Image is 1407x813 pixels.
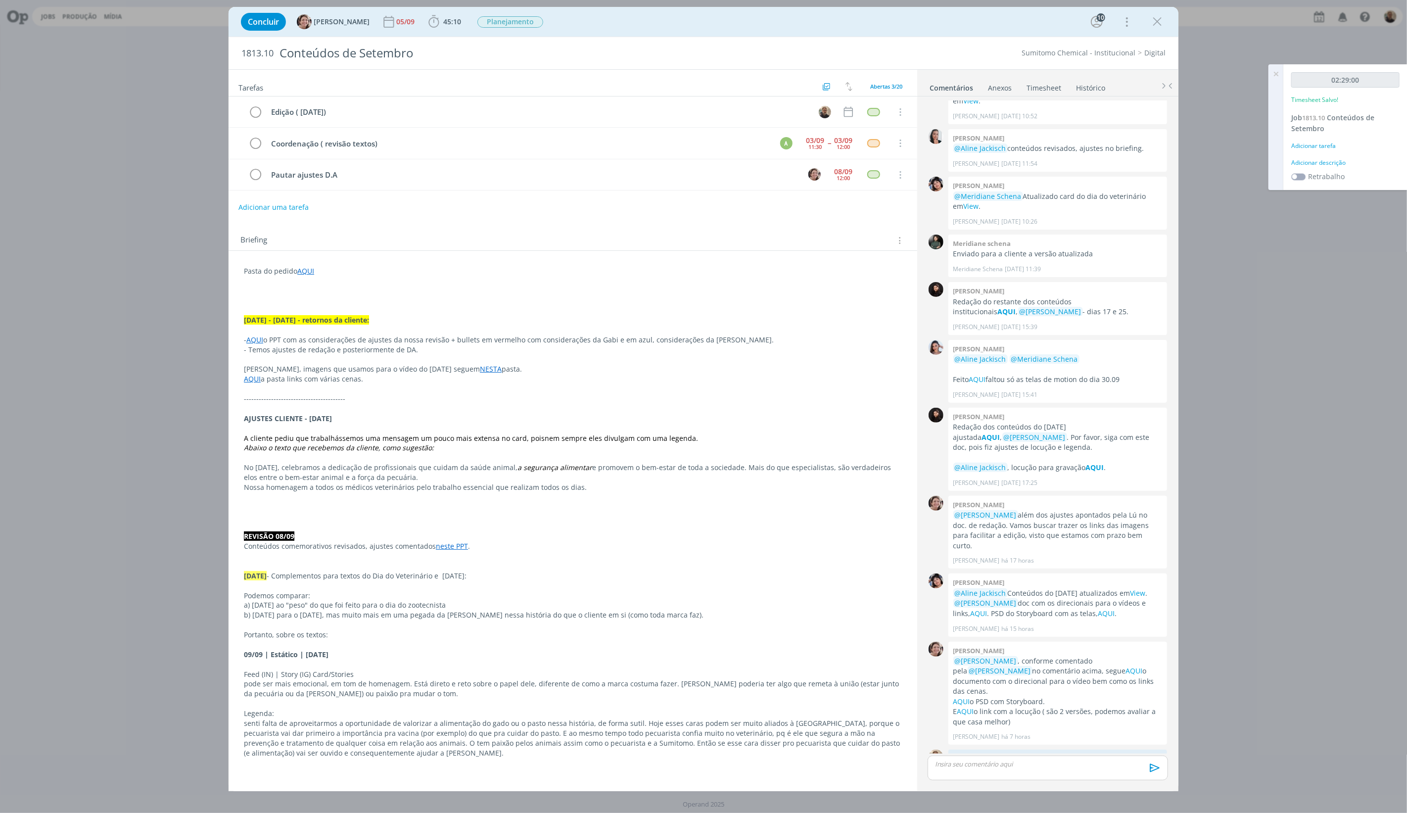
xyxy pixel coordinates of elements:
[953,578,1005,587] b: [PERSON_NAME]
[955,191,1022,201] span: @Meridiane Schena
[953,624,1000,633] p: [PERSON_NAME]
[957,707,974,716] a: AQUI
[1076,79,1106,93] a: Histórico
[238,198,309,216] button: Adicionar uma tarefa
[244,315,369,325] strong: [DATE] - [DATE] - retornos da cliente:
[244,374,902,384] p: a pasta links com várias cenas.
[929,642,943,657] img: A
[267,138,771,150] div: Coordenação ( revisão textos)
[1002,624,1034,633] span: há 15 horas
[808,168,821,181] img: A
[953,239,1011,248] b: Meridiane schena
[244,541,902,551] p: Conteúdos comemorativos revisados, ajustes comentados .
[1089,14,1105,30] button: 10
[964,201,979,211] a: View
[953,181,1005,190] b: [PERSON_NAME]
[517,463,592,472] em: a segurança alimentar
[1144,48,1166,57] a: Digital
[244,709,902,718] p: Legenda:
[953,287,1005,295] b: [PERSON_NAME]
[1308,171,1345,182] label: Retrabalho
[229,7,1178,791] div: dialog
[953,191,1162,212] p: Atualizado card do dia do veterinário em .
[244,630,902,640] p: Portanto, sobre os textos:
[953,217,1000,226] p: [PERSON_NAME]
[998,307,1016,316] a: AQUI
[955,463,1006,472] span: @Aline Jackisch
[929,408,943,423] img: L
[244,433,545,443] span: A cliente pediu que trabalhássemos uma mensagem um pouco mais extensa no card, pois
[953,249,1162,259] p: Enviado para a cliente a versão atualizada
[953,412,1005,421] b: [PERSON_NAME]
[244,610,902,620] p: b) [DATE] para o [DATE], mas muito mais em uma pegada da [PERSON_NAME] nessa história do que o cl...
[244,482,902,492] p: Nossa homenagem a todos os médicos veterinários pelo trabalho essencial que realizam todos os dias.
[1086,463,1104,472] a: AQUI
[1098,609,1115,618] a: AQUI
[953,598,1162,619] p: doc com os direcionais para o vídeos e links, . PSD do Storyboard com as telas, .
[870,83,902,90] span: Abertas 3/20
[953,732,1000,741] p: [PERSON_NAME]
[929,79,974,93] a: Comentários
[314,18,370,25] span: [PERSON_NAME]
[837,175,850,181] div: 12:00
[241,13,286,31] button: Concluir
[955,354,1006,364] span: @Aline Jackisch
[244,531,294,541] strong: REVISÃO 08/09
[953,390,1000,399] p: [PERSON_NAME]
[267,169,799,181] div: Pautar ajustes D.A
[244,591,902,601] p: Podemos comparar:
[267,106,809,118] div: Edição ( [DATE])
[1002,732,1031,741] span: há 7 horas
[297,14,312,29] img: A
[780,137,793,149] div: A
[953,112,1000,121] p: [PERSON_NAME]
[480,364,502,374] a: NESTA
[1002,112,1038,121] span: [DATE] 10:52
[982,432,1000,442] strong: AQUI
[819,106,831,118] img: R
[244,571,267,580] strong: [DATE]
[953,323,1000,332] p: [PERSON_NAME]
[426,14,464,30] button: 45:10
[1130,588,1146,598] a: View
[244,443,434,452] em: Abaixo o texto que recebemos da cliente, como sugestão:
[929,750,943,765] img: R
[953,344,1005,353] b: [PERSON_NAME]
[806,137,824,144] div: 03/09
[238,81,263,93] span: Tarefas
[953,478,1000,487] p: [PERSON_NAME]
[807,167,822,182] button: A
[953,646,1005,655] b: [PERSON_NAME]
[1291,142,1400,150] div: Adicionar tarefa
[244,600,902,610] p: a) [DATE] ao "peso" do que foi feito para o dia do zootecnista
[244,394,902,404] p: -----------------------------------------
[953,697,1162,707] p: o PSD com Storyboard.
[244,374,261,383] a: AQUI
[808,144,822,149] div: 11:30
[955,588,1006,598] span: @Aline Jackisch
[436,541,468,551] a: neste PPT
[244,345,902,355] p: - Temos ajustes de redação e posteriormente de DA.
[244,650,328,659] strong: 09/09 | Estático | [DATE]
[396,18,417,25] div: 05/09
[953,556,1000,565] p: [PERSON_NAME]
[244,679,902,699] p: pode ser mais emocional, em tom de homenagem. Está direto e reto sobre o papel dele, diferente de...
[988,83,1012,93] div: Anexos
[953,510,1162,551] p: além dos ajustes apontados pela Lú no doc. de redação. Vamos buscar trazer os links das imagens p...
[953,588,1162,598] p: Conteúdos do [DATE] atualizados em .
[837,144,850,149] div: 12:00
[955,598,1017,608] span: @[PERSON_NAME]
[1291,113,1374,133] a: Job1813.10Conteúdos de Setembro
[953,656,1162,697] p: , conforme comentado pela no comentário acima, segue o documento com o direcional para o vídeo be...
[1002,390,1038,399] span: [DATE] 15:41
[248,18,279,26] span: Concluir
[953,375,1162,384] p: Feito faltou só as telas de motion do dia 30.09
[953,134,1005,143] b: [PERSON_NAME]
[1126,666,1143,675] a: AQUI
[1020,307,1081,316] span: @[PERSON_NAME]
[1022,48,1135,57] a: Sumitomo Chemical - Institucional
[779,136,794,150] button: A
[953,159,1000,168] p: [PERSON_NAME]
